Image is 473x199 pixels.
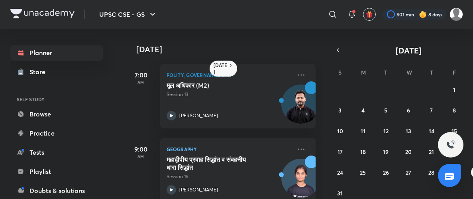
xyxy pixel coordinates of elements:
div: Store [29,67,50,77]
a: Planner [10,45,103,61]
button: August 28, 2025 [425,166,438,179]
button: August 11, 2025 [357,124,369,137]
p: Geography [167,144,292,154]
button: August 5, 2025 [379,104,392,116]
abbr: August 13, 2025 [406,127,411,135]
button: August 21, 2025 [425,145,438,158]
button: August 13, 2025 [402,124,415,137]
img: Avatar [282,89,320,127]
abbr: August 4, 2025 [361,106,365,114]
abbr: August 27, 2025 [406,169,411,176]
a: Practice [10,125,103,141]
button: August 27, 2025 [402,166,415,179]
img: avatar [366,11,373,18]
abbr: August 10, 2025 [337,127,343,135]
abbr: August 15, 2025 [451,127,457,135]
button: August 19, 2025 [379,145,392,158]
abbr: August 19, 2025 [383,148,389,156]
button: August 7, 2025 [425,104,438,116]
span: [DATE] [396,45,422,56]
a: Company Logo [10,9,75,20]
button: August 4, 2025 [357,104,369,116]
button: August 24, 2025 [334,166,346,179]
button: August 18, 2025 [357,145,369,158]
p: AM [125,80,157,85]
img: ttu [446,140,455,150]
a: Tests [10,144,103,160]
abbr: August 14, 2025 [429,127,434,135]
a: Browse [10,106,103,122]
abbr: August 6, 2025 [407,106,410,114]
button: August 26, 2025 [379,166,392,179]
abbr: August 12, 2025 [383,127,389,135]
abbr: Thursday [430,69,433,76]
button: August 14, 2025 [425,124,438,137]
h5: 9:00 [125,144,157,154]
abbr: Friday [453,69,456,76]
button: August 1, 2025 [448,83,461,96]
a: Store [10,64,103,80]
button: avatar [363,8,376,21]
abbr: August 1, 2025 [453,86,455,93]
abbr: August 20, 2025 [405,148,412,156]
abbr: Monday [361,69,366,76]
button: UPSC CSE - GS [94,6,162,22]
button: August 25, 2025 [357,166,369,179]
button: August 12, 2025 [379,124,392,137]
button: August 6, 2025 [402,104,415,116]
img: streak [419,10,427,18]
abbr: August 17, 2025 [338,148,343,156]
h6: SELF STUDY [10,93,103,106]
button: August 8, 2025 [448,104,461,116]
abbr: Sunday [338,69,342,76]
img: Company Logo [10,9,75,18]
h5: मूल अधिकार (M2) [167,81,266,89]
abbr: August 26, 2025 [383,169,389,176]
p: Session 13 [167,91,292,98]
abbr: August 18, 2025 [360,148,366,156]
abbr: August 28, 2025 [428,169,434,176]
abbr: August 31, 2025 [337,189,343,197]
abbr: August 8, 2025 [453,106,456,114]
button: August 3, 2025 [334,104,346,116]
button: August 17, 2025 [334,145,346,158]
abbr: August 25, 2025 [360,169,366,176]
abbr: August 24, 2025 [337,169,343,176]
p: Polity, Governance & IR [167,70,292,80]
abbr: August 5, 2025 [384,106,387,114]
p: AM [125,154,157,159]
h6: [DATE] [214,62,228,75]
h4: [DATE] [136,45,324,54]
img: Komal [449,8,463,21]
p: [PERSON_NAME] [179,186,218,193]
abbr: August 11, 2025 [361,127,365,135]
abbr: August 21, 2025 [429,148,434,156]
button: August 15, 2025 [448,124,461,137]
abbr: August 7, 2025 [430,106,433,114]
a: Playlist [10,164,103,179]
abbr: Wednesday [406,69,412,76]
h5: महाद्वीपीय प्रवाह सिद्धांत व संवहनीय धारा सिद्धांत [167,156,266,171]
p: [PERSON_NAME] [179,112,218,119]
abbr: August 3, 2025 [338,106,342,114]
button: August 20, 2025 [402,145,415,158]
a: Doubts & solutions [10,183,103,199]
h5: 7:00 [125,70,157,80]
button: August 10, 2025 [334,124,346,137]
abbr: Tuesday [384,69,387,76]
p: Session 19 [167,173,292,180]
